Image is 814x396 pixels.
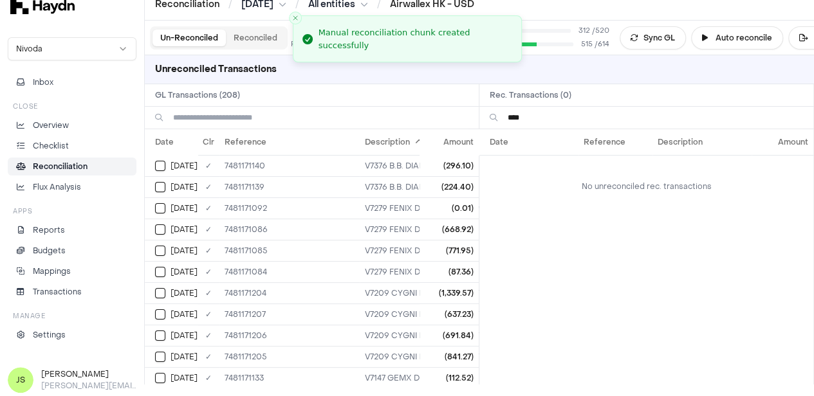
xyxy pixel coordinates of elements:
button: Select GL transaction 7946543 [155,182,165,192]
td: ✓ [198,219,219,240]
button: Auto reconcile [691,26,783,50]
span: [DATE] [171,203,198,213]
td: ✓ [198,155,219,176]
td: 7481171092 [219,197,360,219]
button: Select GL transaction 7946505 [155,246,165,256]
td: ✓ [198,240,219,261]
div: Rec. Matched [288,39,339,50]
span: Inbox [33,76,53,88]
p: Checklist [33,140,69,152]
td: No unreconciled rec. transactions [479,155,813,217]
span: [DATE] [171,309,198,319]
span: [DATE] [171,246,198,256]
p: Flux Analysis [33,181,81,193]
div: Manual reconciliation chunk created successfully [319,26,511,51]
td: ✓ [198,367,219,388]
td: ✓ [198,261,219,282]
h3: Manage [13,311,45,321]
button: Close toast [289,12,302,24]
th: Reference [578,129,652,155]
h2: Rec. Transactions ( 0 ) [479,84,813,106]
a: Settings [8,326,136,344]
td: ✓ [198,346,219,367]
button: Reconciled [226,30,285,46]
button: Sync GL [620,26,686,50]
th: Amount [752,129,813,155]
p: Transactions [33,286,82,298]
h3: Apps [13,206,32,216]
button: Select GL transaction 7946537 [155,373,165,383]
td: (1,339.57) [420,282,479,303]
span: 312 / 520 [578,26,609,37]
td: 7481171204 [219,282,360,303]
td: 7481171139 [219,176,360,197]
span: [DATE] [171,224,198,235]
p: Reports [33,224,65,236]
a: Reports [8,221,136,239]
a: Checklist [8,137,136,155]
span: [DATE] [171,182,198,192]
span: [DATE] [171,373,198,383]
th: Description [652,129,752,155]
button: Select GL transaction 7946608 [155,352,165,362]
p: Settings [33,329,66,341]
button: Select GL transaction 7946607 [155,288,165,298]
p: Budgets [33,245,66,256]
a: Overview [8,116,136,134]
td: ✓ [198,197,219,219]
td: ✓ [198,303,219,325]
td: ✓ [198,325,219,346]
th: Amount [420,129,479,155]
td: 7481171205 [219,346,360,367]
span: JS [8,367,33,393]
td: (841.27) [420,346,479,367]
button: Inbox [8,73,136,91]
td: 7481171207 [219,303,360,325]
td: 7481171085 [219,240,360,261]
p: Mappings [33,265,71,277]
td: (637.23) [420,303,479,325]
span: [DATE] [171,330,198,341]
td: 7481171133 [219,367,360,388]
button: Select GL transaction 7946506 [155,224,165,235]
td: ✓ [198,176,219,197]
h3: Close [13,102,38,111]
h3: [PERSON_NAME] [41,368,136,380]
button: Select GL transaction 7946609 [155,330,165,341]
td: 7481171084 [219,261,360,282]
a: Transactions [8,283,136,301]
td: ✓ [198,282,219,303]
a: Mappings [8,262,136,280]
th: Date [479,129,578,155]
span: [DATE] [171,161,198,171]
td: (691.84) [420,325,479,346]
span: 515 / 614 [581,39,609,50]
p: [PERSON_NAME][EMAIL_ADDRESS][DOMAIN_NAME] [41,380,136,392]
td: (224.40) [420,176,479,197]
button: Select GL transaction 7946712 [155,203,165,213]
a: Budgets [8,242,136,260]
td: (296.10) [420,155,479,176]
th: Reference [219,129,360,155]
td: 7481171206 [219,325,360,346]
span: GL Matched [288,26,339,37]
button: Un-Reconciled [153,30,226,46]
th: Clr [198,129,219,155]
button: Select GL transaction 7946610 [155,309,165,319]
td: (668.92) [420,219,479,240]
td: 7481171140 [219,155,360,176]
td: 7481171086 [219,219,360,240]
td: (0.01) [420,197,479,219]
a: Reconciliation [8,157,136,175]
a: Flux Analysis [8,178,136,196]
th: Date [145,129,198,155]
button: Select GL transaction 7946544 [155,161,165,171]
h3: Unreconciled Transactions [145,55,287,84]
h2: GL Transactions ( 208 ) [145,84,479,106]
span: [DATE] [171,288,198,298]
td: (112.52) [420,367,479,388]
p: Overview [33,120,69,131]
button: Select GL transaction 7946504 [155,267,165,277]
td: (87.36) [420,261,479,282]
p: Reconciliation [33,161,88,172]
